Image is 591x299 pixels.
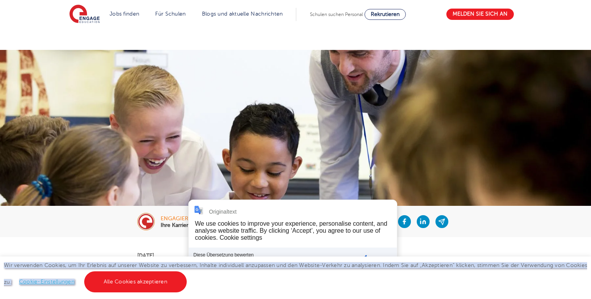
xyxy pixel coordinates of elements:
[193,252,354,258] div: Diese Übersetzung bewerten
[19,279,74,285] a: Cookie-Einstellungen
[137,252,154,258] font: [DATE]
[375,250,394,269] button: Schlechte Übersetzung
[84,271,187,292] a: Alle Cookies akzeptieren
[104,279,167,285] font: Alle Cookies akzeptieren
[209,209,237,215] div: Originaltext
[195,220,387,241] div: We use cookies to improve your experience, personalise content, and analyse website traffic. By c...
[161,222,191,228] font: Ihre Karriere
[356,250,375,269] button: Gute Übersetzung
[4,262,587,285] font: Wir verwenden Cookies, um Ihr Erlebnis auf unserer Website zu verbessern, Inhalte individuell anz...
[161,216,196,221] font: engagieren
